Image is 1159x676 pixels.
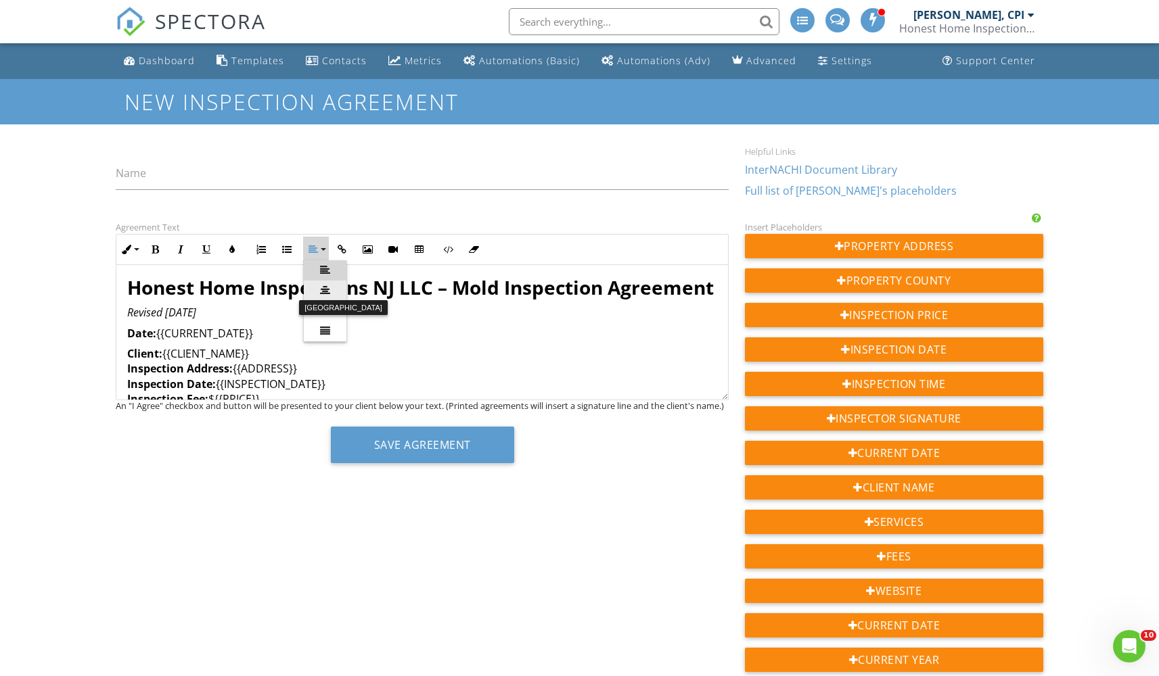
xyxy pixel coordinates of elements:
[127,326,717,341] p: {{CURRENT_DATE}}
[745,510,1043,534] div: Services
[116,221,180,233] label: Agreement Text
[596,49,716,74] a: Automations (Advanced)
[116,166,146,180] label: Name
[127,305,196,320] em: Revised [DATE]
[745,268,1043,293] div: Property County
[139,54,195,67] div: Dashboard
[231,54,284,67] div: Templates
[1141,630,1156,641] span: 10
[383,49,447,74] a: Metrics
[127,326,156,341] strong: Date:
[745,372,1043,396] div: Inspection Time
[304,321,346,341] a: Align Justify
[913,8,1024,22] div: [PERSON_NAME], CPI
[745,146,1043,157] div: Helpful Links
[458,49,585,74] a: Automations (Basic)
[127,275,717,299] h2: Honest Home Inspections NJ LLC – Mold Inspection Agreement
[745,406,1043,431] div: Inspector Signature
[124,90,1035,114] h1: New Inspection Agreement
[142,237,168,262] button: Bold (⌘B)
[745,648,1043,672] div: Current Year
[1113,630,1145,662] iframe: Intercom live chat
[116,237,142,262] button: Inline Style
[745,337,1043,362] div: Inspection Date
[127,346,162,361] strong: Client:
[405,54,442,67] div: Metrics
[331,427,514,463] button: Save Agreement
[745,475,1043,500] div: Client Name
[746,54,796,67] div: Advanced
[300,49,372,74] a: Contacts
[813,49,878,74] a: Settings
[937,49,1041,74] a: Support Center
[509,8,779,35] input: Search everything...
[617,54,710,67] div: Automations (Adv)
[116,400,729,411] div: An "I Agree" checkbox and button will be presented to your client below your text. (Printed agree...
[745,544,1043,569] div: Fees
[745,183,957,198] a: Full list of [PERSON_NAME]'s placeholders
[299,300,388,315] div: [GEOGRAPHIC_DATA]
[745,234,1043,258] div: Property Address
[745,613,1043,637] div: Current Date
[727,49,802,74] a: Advanced
[745,221,822,233] label: Insert Placeholders
[116,18,266,47] a: SPECTORA
[118,49,200,74] a: Dashboard
[127,361,233,376] strong: Inspection Address:
[899,22,1035,35] div: Honest Home Inspections NJ
[745,441,1043,465] div: Current Date
[322,54,367,67] div: Contacts
[745,303,1043,327] div: Inspection Price
[745,162,897,177] a: InterNACHI Document Library
[116,7,145,37] img: The Best Home Inspection Software - Spectora
[127,391,208,406] strong: Inspection Fee:
[127,346,717,407] p: {{CLIENT_NAME}} {{ADDRESS}} {{INSPECTION_DATE}} ${{PRICE}}
[127,377,216,391] strong: Inspection Date:
[745,579,1043,603] div: Website
[956,54,1035,67] div: Support Center
[211,49,290,74] a: Templates
[155,7,266,35] span: SPECTORA
[479,54,580,67] div: Automations (Basic)
[832,54,872,67] div: Settings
